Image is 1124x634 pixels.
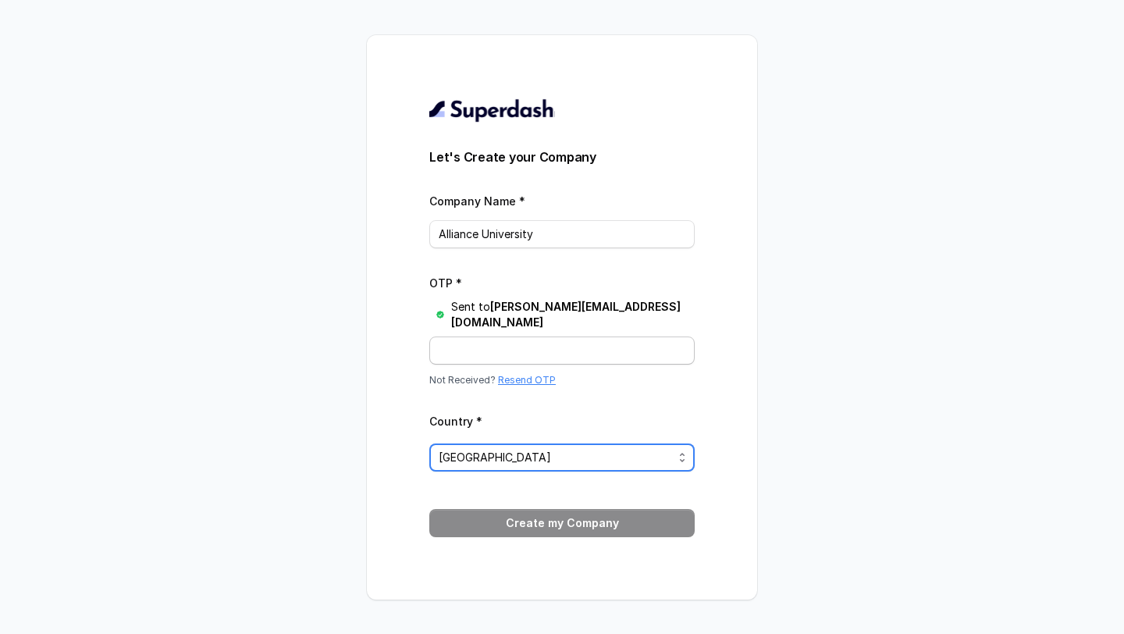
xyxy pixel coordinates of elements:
[429,98,555,123] img: light.svg
[451,300,681,329] span: [PERSON_NAME][EMAIL_ADDRESS][DOMAIN_NAME]
[498,374,556,386] span: Resend OTP
[429,509,695,537] button: Create my Company
[429,415,482,428] label: Country *
[439,448,673,467] span: [GEOGRAPHIC_DATA]
[429,148,695,166] h3: Let's Create your Company
[451,299,695,330] p: Sent to
[429,374,695,386] p: Not Received?
[429,276,462,290] label: OTP *
[429,194,525,208] label: Company Name *
[429,443,695,472] button: [GEOGRAPHIC_DATA]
